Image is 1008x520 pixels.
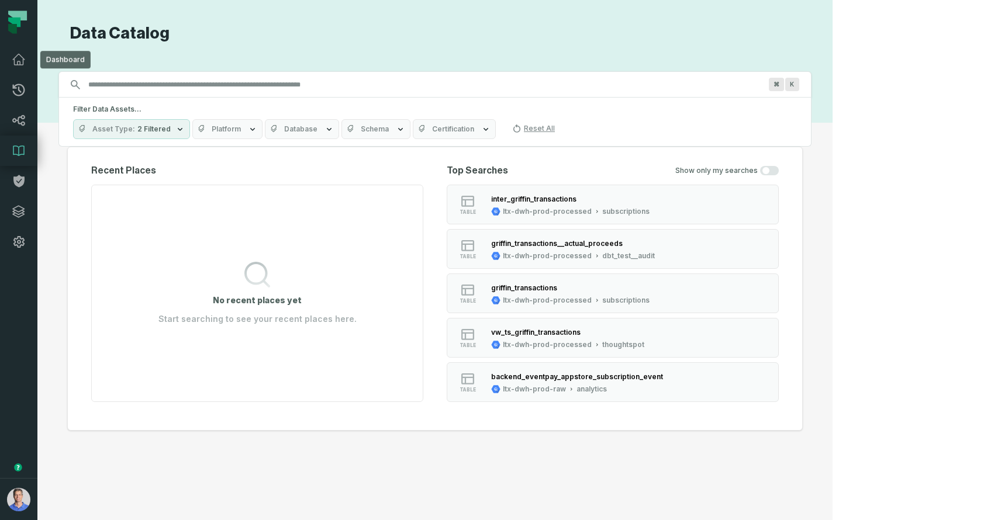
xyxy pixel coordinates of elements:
[70,23,812,44] h1: Data Catalog
[7,488,30,511] img: avatar of Barak Forgoun
[785,78,799,91] span: Press ⌘ + K to focus the search bar
[13,462,23,473] div: Tooltip anchor
[769,78,784,91] span: Press ⌘ + K to focus the search bar
[40,51,91,68] div: Dashboard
